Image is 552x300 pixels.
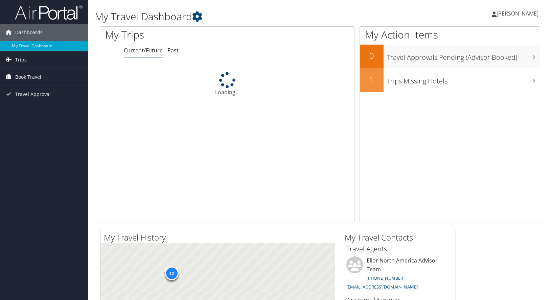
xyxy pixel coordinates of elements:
h2: My Travel History [104,232,335,243]
a: Current/Future [124,47,163,54]
span: Book Travel [15,69,41,85]
span: Dashboards [15,24,43,41]
h1: My Action Items [360,28,540,42]
a: 0Travel Approvals Pending (Advisor Booked) [360,45,540,68]
span: Trips [15,51,27,68]
div: Loading... [100,72,354,96]
img: airportal-logo.png [15,4,83,20]
a: [PHONE_NUMBER] [367,275,405,281]
a: [EMAIL_ADDRESS][DOMAIN_NAME] [346,284,418,290]
a: 1Trips Missing Hotels [360,68,540,92]
h2: 0 [360,50,384,61]
li: Elior North America Advisor Team [343,256,454,293]
h1: My Trips [105,28,243,42]
h3: Trips Missing Hotels [387,73,540,86]
h3: Travel Agents [346,244,451,254]
span: Travel Approval [15,86,51,103]
h2: 1 [360,74,384,85]
a: [PERSON_NAME] [492,3,545,24]
div: 12 [165,267,178,280]
h1: My Travel Dashboard [95,9,395,24]
span: [PERSON_NAME] [497,10,538,17]
h3: Travel Approvals Pending (Advisor Booked) [387,49,540,62]
a: Past [167,47,179,54]
h2: My Travel Contacts [345,232,456,243]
